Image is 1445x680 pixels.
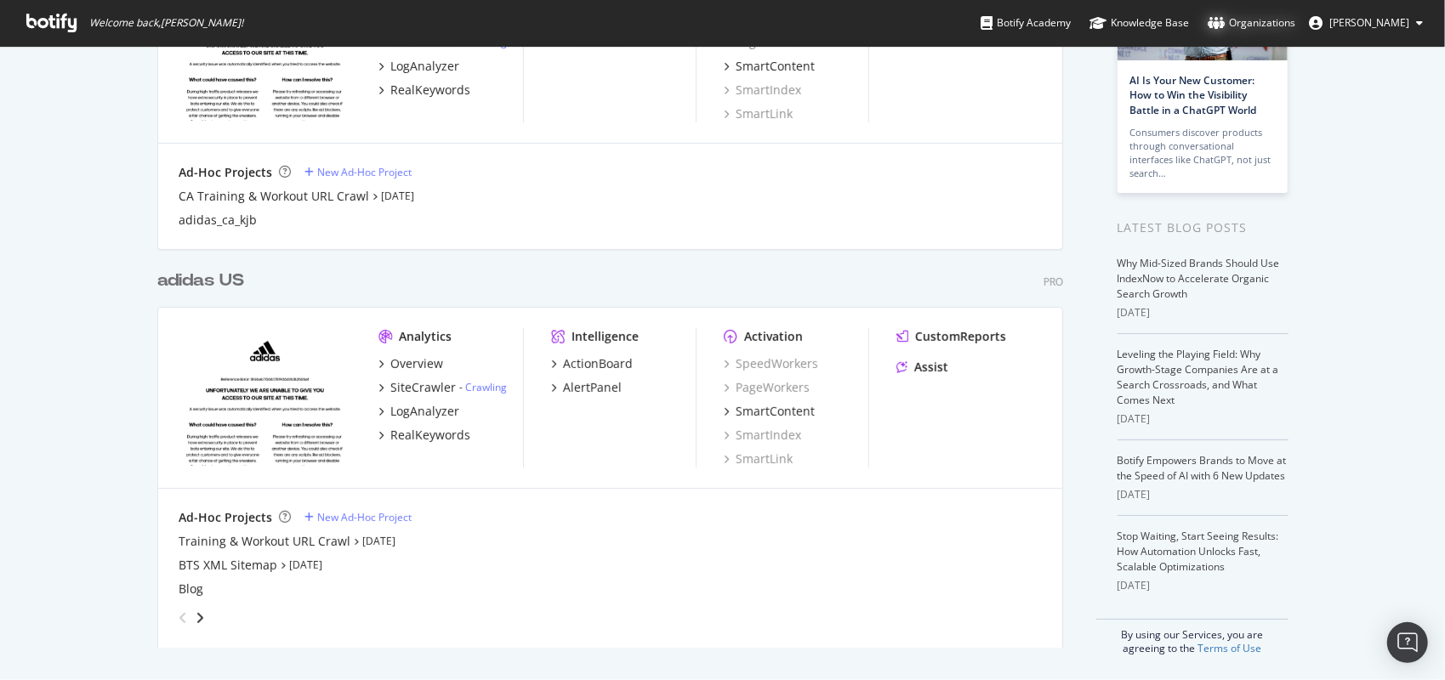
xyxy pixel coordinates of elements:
a: Crawling [465,380,507,394]
div: Botify Academy [981,14,1071,31]
a: SmartContent [724,58,815,75]
a: SiteCrawler- Crawling [378,379,507,396]
a: New Ad-Hoc Project [304,510,412,524]
a: RealKeywords [378,427,470,444]
a: SmartIndex [724,427,801,444]
div: [DATE] [1118,305,1289,320]
a: New Ad-Hoc Project [304,165,412,179]
a: Overview [378,355,443,372]
div: - [459,380,507,394]
a: AI Is Your New Customer: How to Win the Visibility Battle in a ChatGPT World [1130,73,1257,116]
div: LogAnalyzer [390,58,459,75]
div: Ad-Hoc Projects [179,509,272,526]
a: Stop Waiting, Start Seeing Results: How Automation Unlocks Fast, Scalable Optimizations [1118,529,1279,574]
div: Pro [1044,275,1063,289]
div: New Ad-Hoc Project [317,165,412,179]
a: Blog [179,581,203,598]
a: SmartLink [724,450,793,467]
a: CustomReports [896,328,1006,345]
div: Assist [914,359,948,376]
div: Organizations [1208,14,1295,31]
a: Training & Workout URL Crawl [179,533,350,550]
a: adidas US [157,269,251,293]
a: RealKeywords [378,82,470,99]
div: Intelligence [572,328,639,345]
a: LogAnalyzer [378,58,459,75]
a: Botify Empowers Brands to Move at the Speed of AI with 6 New Updates [1118,453,1287,483]
div: RealKeywords [390,427,470,444]
a: Crawling [465,35,507,49]
a: [DATE] [289,558,322,572]
a: SmartIndex [724,82,801,99]
div: RealKeywords [390,82,470,99]
div: [DATE] [1118,578,1289,593]
div: By using our Services, you are agreeing to the [1096,619,1289,655]
div: angle-right [194,609,206,626]
img: adidas.com/us [179,328,351,466]
button: [PERSON_NAME] [1295,9,1436,37]
div: Latest Blog Posts [1118,218,1289,237]
a: Why Mid-Sized Brands Should Use IndexNow to Accelerate Organic Search Growth [1118,256,1280,301]
div: Activation [744,328,803,345]
a: PageWorkers [724,379,810,396]
div: SiteCrawler [390,379,456,396]
div: angle-left [172,604,194,632]
div: Analytics [399,328,452,345]
div: Ad-Hoc Projects [179,164,272,181]
a: CA Training & Workout URL Crawl [179,188,369,205]
a: ActionBoard [551,355,633,372]
a: [DATE] [362,534,395,548]
div: AlertPanel [563,379,622,396]
a: Leveling the Playing Field: Why Growth-Stage Companies Are at a Search Crossroads, and What Comes... [1118,347,1279,407]
a: [DATE] [381,189,414,203]
a: Assist [896,359,948,376]
a: BTS XML Sitemap [179,557,277,574]
a: AlertPanel [551,379,622,396]
div: Open Intercom Messenger [1387,622,1428,663]
div: [DATE] [1118,487,1289,502]
a: SmartLink [724,105,793,122]
a: SmartContent [724,403,815,420]
div: Knowledge Base [1089,14,1189,31]
a: SpeedWorkers [724,355,818,372]
div: adidas US [157,269,244,293]
div: SmartContent [736,403,815,420]
div: [DATE] [1118,411,1289,427]
a: adidas_ca_kjb [179,212,257,229]
div: LogAnalyzer [390,403,459,420]
a: Terms of Use [1198,641,1261,655]
span: Welcome back, [PERSON_NAME] ! [89,16,243,30]
div: Consumers discover products through conversational interfaces like ChatGPT, not just search… [1130,126,1275,180]
span: Kate Fischer [1329,15,1409,30]
div: SmartContent [736,58,815,75]
div: ActionBoard [563,355,633,372]
a: LogAnalyzer [378,403,459,420]
div: New Ad-Hoc Project [317,510,412,524]
div: CustomReports [915,328,1006,345]
div: Overview [390,355,443,372]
